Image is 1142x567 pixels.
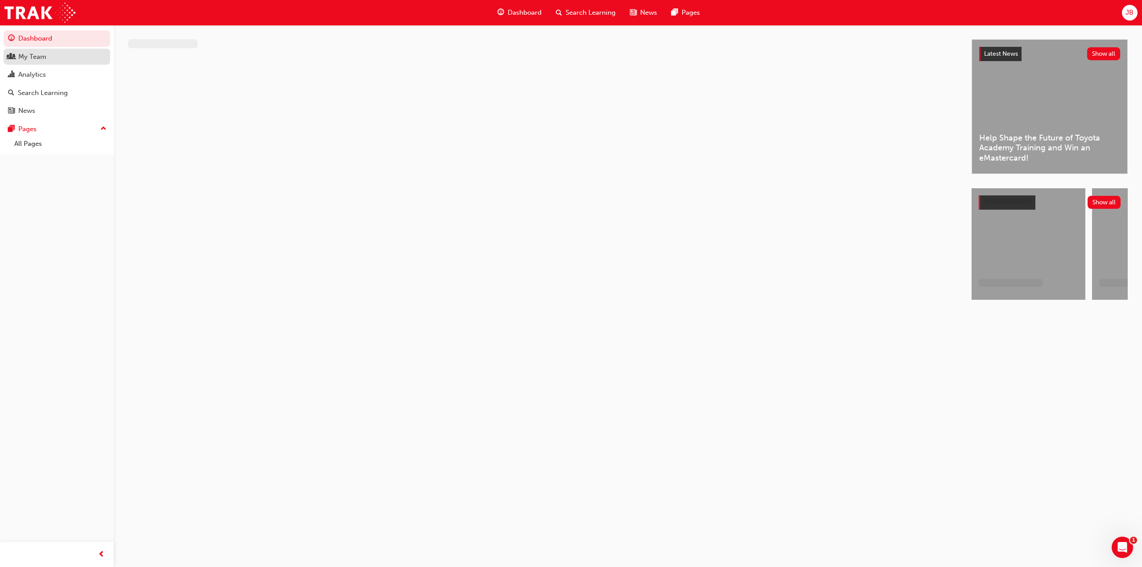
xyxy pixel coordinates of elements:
[8,89,14,97] span: search-icon
[979,47,1120,61] a: Latest NewsShow all
[100,123,107,135] span: up-icon
[1125,8,1134,18] span: JB
[984,50,1018,58] span: Latest News
[623,4,664,22] a: news-iconNews
[11,137,110,151] a: All Pages
[18,88,68,98] div: Search Learning
[497,7,504,18] span: guage-icon
[1122,5,1138,21] button: JB
[972,39,1128,174] a: Latest NewsShow allHelp Shape the Future of Toyota Academy Training and Win an eMastercard!
[671,7,678,18] span: pages-icon
[4,103,110,119] a: News
[18,70,46,80] div: Analytics
[1130,537,1137,544] span: 1
[682,8,700,18] span: Pages
[4,49,110,65] a: My Team
[8,107,15,115] span: news-icon
[508,8,542,18] span: Dashboard
[4,121,110,137] button: Pages
[18,106,35,116] div: News
[4,3,75,23] img: Trak
[8,53,15,61] span: people-icon
[630,7,637,18] span: news-icon
[549,4,623,22] a: search-iconSearch Learning
[4,66,110,83] a: Analytics
[4,85,110,101] a: Search Learning
[566,8,616,18] span: Search Learning
[8,71,15,79] span: chart-icon
[556,7,562,18] span: search-icon
[18,124,37,134] div: Pages
[1112,537,1133,558] iframe: Intercom live chat
[1087,47,1121,60] button: Show all
[4,29,110,121] button: DashboardMy TeamAnalyticsSearch LearningNews
[98,549,105,560] span: prev-icon
[4,30,110,47] a: Dashboard
[1088,196,1121,209] button: Show all
[664,4,707,22] a: pages-iconPages
[8,35,15,43] span: guage-icon
[979,133,1120,163] span: Help Shape the Future of Toyota Academy Training and Win an eMastercard!
[640,8,657,18] span: News
[490,4,549,22] a: guage-iconDashboard
[18,52,46,62] div: My Team
[979,195,1121,210] a: Show all
[8,125,15,133] span: pages-icon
